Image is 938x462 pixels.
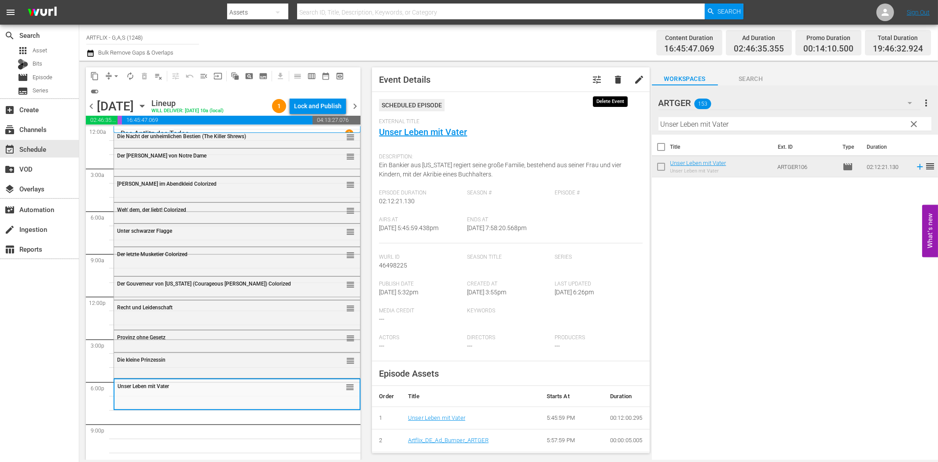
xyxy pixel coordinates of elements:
span: edit [634,74,644,85]
td: 00:12:00.295 [603,407,650,429]
span: menu [5,7,16,18]
span: table_chart [4,244,15,255]
button: clear [906,117,920,131]
span: Ends At [467,216,550,224]
span: reorder [346,304,355,313]
span: more_vert [921,98,931,108]
span: Provinz ohne Gesetz [117,334,166,341]
span: reorder [346,180,355,190]
span: delete [613,74,623,85]
span: toggle_on [90,87,99,96]
span: Last Updated [555,281,638,288]
span: playlist_remove_outlined [154,72,163,81]
span: Recht und Leidenschaft [117,304,173,311]
span: Asset [33,46,47,55]
span: Episode [33,73,52,82]
span: [PERSON_NAME] im Abendkleid Colorized [117,181,217,187]
span: Wurl Id [379,254,462,261]
button: Search [705,4,743,19]
span: chevron_right [349,101,360,112]
span: Event Details [379,74,430,85]
span: 00:14:10.500 [803,44,853,54]
span: Die kleine Prinzessin [117,357,166,363]
div: Promo Duration [803,32,853,44]
p: 1 [348,130,351,136]
span: reorder [346,227,355,237]
div: Lock and Publish [294,98,342,114]
span: Die Nacht der unheimlichen Bestien (The Killer Shrews) [117,133,246,139]
button: Lock and Publish [290,98,346,114]
span: menu_open [199,72,208,81]
span: movie [842,161,853,172]
span: preview_outlined [335,72,344,81]
span: Description: [379,154,638,161]
span: Select an event to delete [137,69,151,83]
span: 24 hours Lineup View is ON [88,84,102,99]
span: Download as CSV [270,67,287,84]
td: 5:57:59 PM [540,429,603,452]
th: Ext. ID [772,135,837,159]
span: Day Calendar View [287,67,305,84]
span: Series [555,254,638,261]
span: Weh' dem, der liebt! Colorized [117,207,186,213]
div: Lineup [151,99,224,108]
th: Title [670,135,773,159]
div: WILL DELIVER: [DATE] 10a (local) [151,108,224,114]
button: reorder [346,356,355,365]
div: Ad Duration [734,32,784,44]
span: reorder [346,132,355,142]
span: External Title [379,118,638,125]
span: Asset [18,45,28,56]
span: Series [33,86,48,95]
span: tune [592,74,602,85]
span: Directors [467,334,550,341]
span: Overlays [4,184,15,194]
span: 16:45:47.069 [122,116,313,125]
span: Season # [467,190,550,197]
p: Das Antlitz des Todes [121,129,189,138]
span: event_available [4,144,15,155]
span: Der letzte Musketier Colorized [117,251,188,257]
button: Open Feedback Widget [922,205,938,257]
span: Episode # [555,190,638,197]
span: [DATE] 5:32pm [379,289,418,296]
a: Unser Leben mit Vater [408,414,465,421]
button: reorder [346,334,355,342]
button: more_vert [921,92,931,114]
span: reorder [346,382,354,392]
a: Unser Leben mit Vater [379,127,467,137]
button: reorder [346,280,355,289]
td: 02:12:21.130 [863,156,912,177]
span: reorder [346,206,355,216]
span: Refresh All Search Blocks [225,67,242,84]
span: date_range_outlined [321,72,330,81]
a: Unser Leben mit Vater [670,160,726,166]
span: Producers [555,334,638,341]
span: reorder [925,161,935,172]
span: [DATE] 7:58:20.568pm [467,224,526,231]
button: tune [586,69,607,90]
span: --- [379,315,384,323]
a: Sign Out [907,9,930,16]
div: Unser Leben mit Vater [670,168,726,174]
span: chevron_left [86,101,97,112]
span: 16:45:47.069 [664,44,714,54]
span: Season Title [467,254,550,261]
span: Series [18,86,28,96]
span: [DATE] 3:55pm [467,289,506,296]
span: arrow_drop_down [112,72,121,81]
button: reorder [346,250,355,259]
div: Content Duration [664,32,714,44]
th: Starts At [540,386,603,407]
span: Publish Date [379,281,462,288]
button: reorder [346,152,355,161]
button: reorder [346,304,355,312]
span: 04:13:27.076 [313,116,360,125]
span: Search [718,73,784,84]
div: Bits [18,59,28,70]
button: reorder [346,206,355,215]
span: 00:14:10.500 [118,116,122,125]
span: Bits [33,59,42,68]
div: Scheduled Episode [379,99,445,111]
